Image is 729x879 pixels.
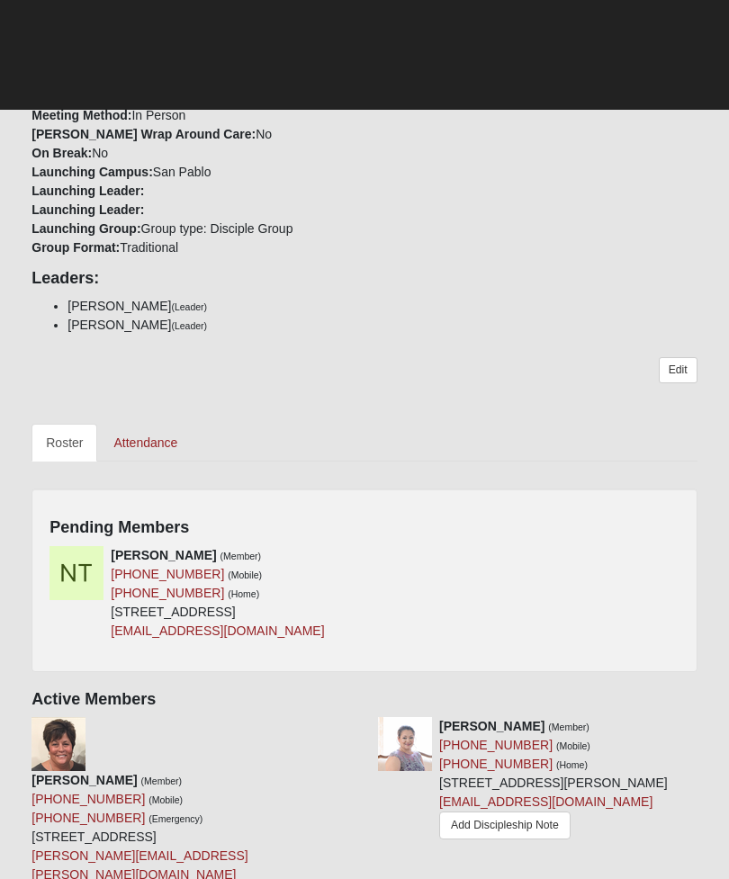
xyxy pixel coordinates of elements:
[148,813,202,824] small: (Emergency)
[31,202,144,217] strong: Launching Leader:
[141,776,183,786] small: (Member)
[439,738,553,752] a: [PHONE_NUMBER]
[31,690,697,710] h4: Active Members
[171,320,207,331] small: (Leader)
[31,108,131,122] strong: Meeting Method:
[67,297,697,316] li: [PERSON_NAME]
[483,9,670,54] a: Hello [PERSON_NAME]
[31,127,256,141] strong: [PERSON_NAME] Wrap Around Care:
[556,740,590,751] small: (Mobile)
[439,717,668,844] div: [STREET_ADDRESS][PERSON_NAME]
[31,773,137,787] strong: [PERSON_NAME]
[171,301,207,312] small: (Leader)
[67,316,697,335] li: [PERSON_NAME]
[31,146,92,160] strong: On Break:
[31,792,145,806] a: [PHONE_NUMBER]
[228,570,262,580] small: (Mobile)
[497,24,645,39] span: Hello [PERSON_NAME]
[31,221,140,236] strong: Launching Group:
[31,240,120,255] strong: Group Format:
[111,546,324,641] div: [STREET_ADDRESS]
[111,623,324,638] a: [EMAIL_ADDRESS][DOMAIN_NAME]
[548,722,589,732] small: (Member)
[439,794,652,809] a: [EMAIL_ADDRESS][DOMAIN_NAME]
[556,759,588,770] small: (Home)
[31,811,145,825] a: [PHONE_NUMBER]
[228,588,259,599] small: (Home)
[439,757,553,771] a: [PHONE_NUMBER]
[220,551,262,561] small: (Member)
[111,548,216,562] strong: [PERSON_NAME]
[31,165,153,179] strong: Launching Campus:
[111,567,224,581] a: [PHONE_NUMBER]
[49,518,679,538] h4: Pending Members
[27,15,63,51] img: Eleven22 logo
[31,424,97,462] a: Roster
[439,812,571,839] a: Add Discipleship Note
[31,269,697,289] h4: Leaders:
[659,357,697,383] a: Edit
[148,794,183,805] small: (Mobile)
[99,424,192,462] a: Attendance
[111,586,224,600] a: [PHONE_NUMBER]
[31,184,144,198] strong: Launching Leader:
[439,719,544,733] strong: [PERSON_NAME]
[297,52,483,97] a: Back to [DOMAIN_NAME]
